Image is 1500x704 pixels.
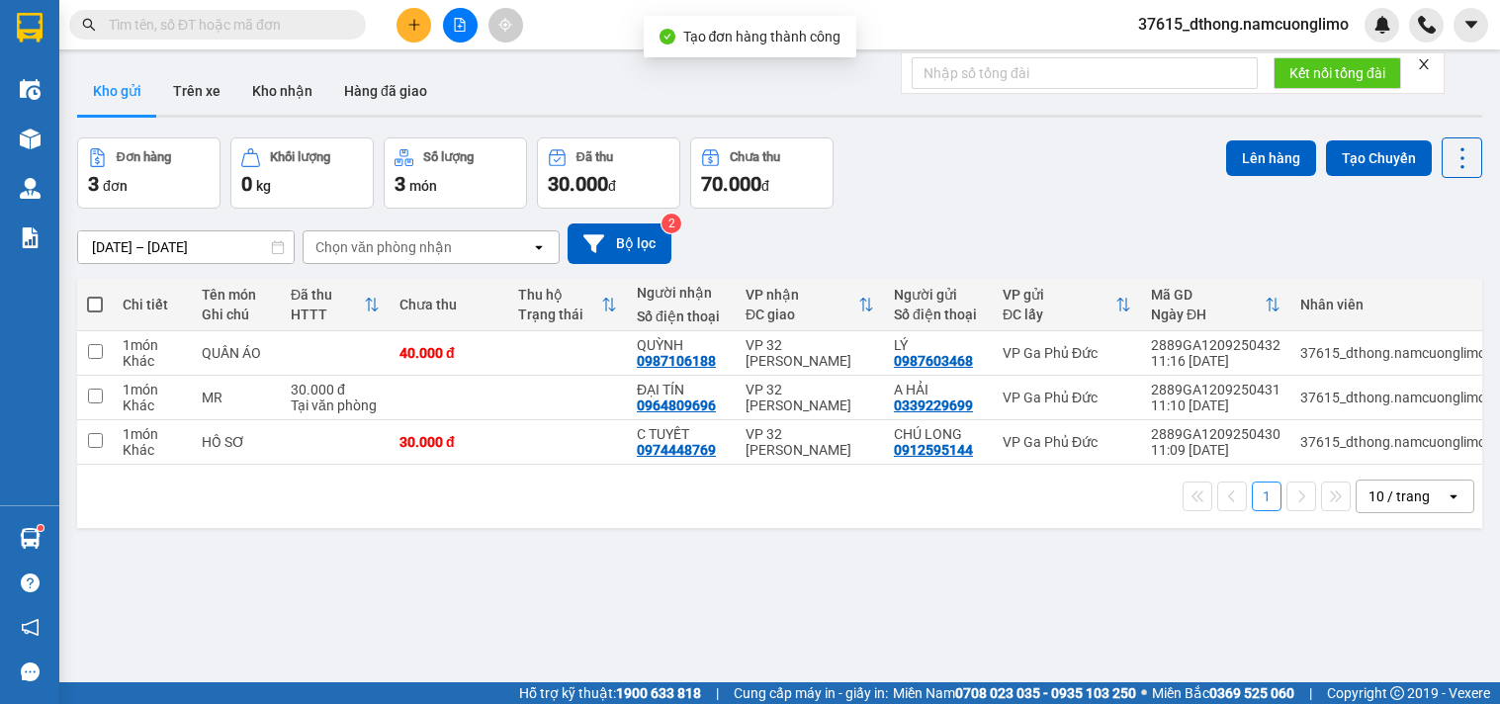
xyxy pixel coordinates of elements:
span: ⚪️ [1141,689,1147,697]
img: warehouse-icon [20,79,41,100]
div: HỒ SƠ [202,434,271,450]
div: 0339229699 [894,397,973,413]
input: Select a date range. [78,231,294,263]
div: 2889GA1209250430 [1151,426,1280,442]
button: Đơn hàng3đơn [77,137,221,209]
img: warehouse-icon [20,129,41,149]
th: Toggle SortBy [993,279,1141,331]
div: Đã thu [576,150,613,164]
img: warehouse-icon [20,528,41,549]
div: Người gửi [894,287,983,303]
div: MR [202,390,271,405]
div: Đơn hàng [117,150,171,164]
div: 30.000 đ [291,382,380,397]
div: Số điện thoại [894,307,983,322]
button: aim [488,8,523,43]
div: Khác [123,353,182,369]
span: file-add [453,18,467,32]
span: Tạo đơn hàng thành công [683,29,841,44]
th: Toggle SortBy [736,279,884,331]
button: plus [397,8,431,43]
span: đ [608,178,616,194]
button: Kho gửi [77,67,157,115]
div: Đã thu [291,287,364,303]
svg: open [531,239,547,255]
span: Hỗ trợ kỹ thuật: [519,682,701,704]
div: C TUYẾT [637,426,726,442]
span: plus [407,18,421,32]
div: Chọn văn phòng nhận [315,237,452,257]
div: Chi tiết [123,297,182,312]
strong: 1900 633 818 [616,685,701,701]
div: VP nhận [746,287,858,303]
button: Chưa thu70.000đ [690,137,834,209]
div: 0964809696 [637,397,716,413]
sup: 1 [38,525,44,531]
div: Nhân viên [1300,297,1486,312]
button: caret-down [1454,8,1488,43]
div: 40.000 đ [399,345,498,361]
span: 3 [88,172,99,196]
span: 30.000 [548,172,608,196]
div: 0987106188 [637,353,716,369]
div: Chưa thu [399,297,498,312]
button: Trên xe [157,67,236,115]
button: Đã thu30.000đ [537,137,680,209]
span: món [409,178,437,194]
div: VP Ga Phủ Đức [1003,434,1131,450]
div: 11:16 [DATE] [1151,353,1280,369]
div: Số lượng [423,150,474,164]
div: Mã GD [1151,287,1265,303]
div: VP gửi [1003,287,1115,303]
button: Số lượng3món [384,137,527,209]
div: Khối lượng [270,150,330,164]
div: Ghi chú [202,307,271,322]
span: Cung cấp máy in - giấy in: [734,682,888,704]
span: Miền Nam [893,682,1136,704]
button: Bộ lọc [568,223,671,264]
img: phone-icon [1418,16,1436,34]
span: Miền Bắc [1152,682,1294,704]
div: 37615_dthong.namcuonglimo [1300,434,1486,450]
div: QUẦN ÁO [202,345,271,361]
div: Số điện thoại [637,308,726,324]
div: Trạng thái [518,307,601,322]
button: Kho nhận [236,67,328,115]
span: message [21,662,40,681]
div: A HẢI [894,382,983,397]
div: 1 món [123,337,182,353]
div: VP Ga Phủ Đức [1003,345,1131,361]
div: VP 32 [PERSON_NAME] [746,382,874,413]
span: 37615_dthong.namcuonglimo [1122,12,1365,37]
div: ĐC giao [746,307,858,322]
div: HTTT [291,307,364,322]
div: Chưa thu [730,150,780,164]
span: | [1309,682,1312,704]
strong: 0708 023 035 - 0935 103 250 [955,685,1136,701]
div: LÝ [894,337,983,353]
button: Hàng đã giao [328,67,443,115]
button: Khối lượng0kg [230,137,374,209]
div: Tên món [202,287,271,303]
span: check-circle [660,29,675,44]
div: 30.000 đ [399,434,498,450]
div: Người nhận [637,285,726,301]
th: Toggle SortBy [281,279,390,331]
div: 2889GA1209250432 [1151,337,1280,353]
div: ĐC lấy [1003,307,1115,322]
div: VP Ga Phủ Đức [1003,390,1131,405]
div: 11:10 [DATE] [1151,397,1280,413]
div: 1 món [123,426,182,442]
div: VP 32 [PERSON_NAME] [746,337,874,369]
div: Tại văn phòng [291,397,380,413]
div: Thu hộ [518,287,601,303]
button: Lên hàng [1226,140,1316,176]
strong: 0369 525 060 [1209,685,1294,701]
button: Kết nối tổng đài [1274,57,1401,89]
sup: 2 [662,214,681,233]
span: caret-down [1462,16,1480,34]
span: đơn [103,178,128,194]
div: 1 món [123,382,182,397]
div: VP 32 [PERSON_NAME] [746,426,874,458]
span: | [716,682,719,704]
